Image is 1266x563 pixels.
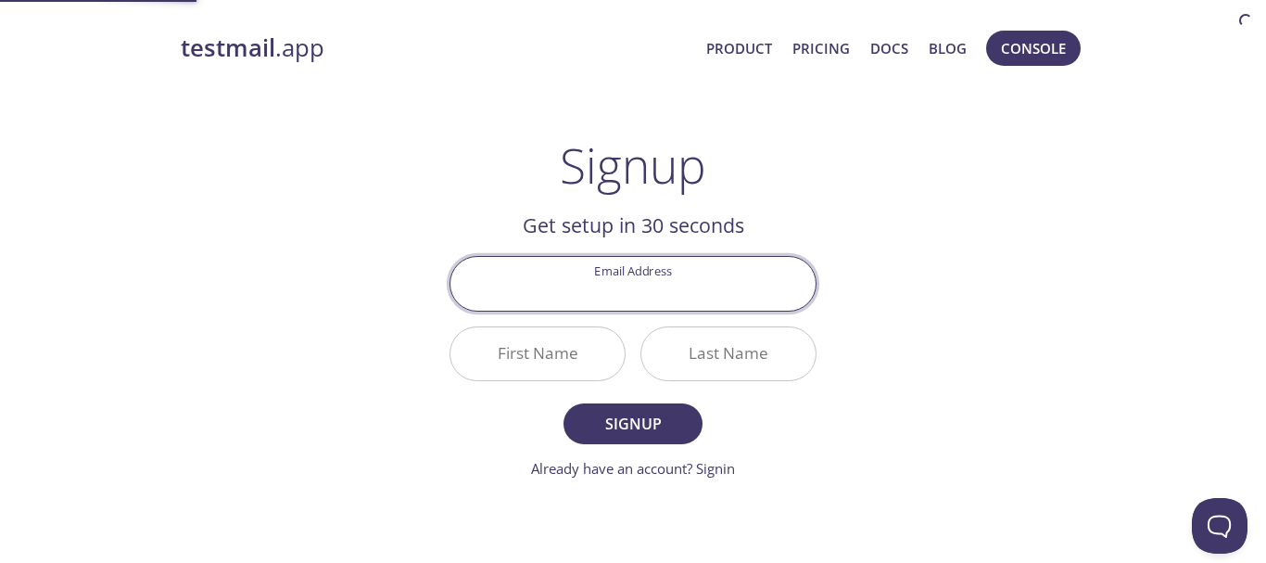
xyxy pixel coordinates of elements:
[929,36,967,60] a: Blog
[792,36,850,60] a: Pricing
[563,403,703,444] button: Signup
[181,32,691,64] a: testmail.app
[1001,36,1066,60] span: Console
[560,137,706,193] h1: Signup
[706,36,772,60] a: Product
[1192,498,1247,554] iframe: Help Scout Beacon - Open
[449,210,817,241] h2: Get setup in 30 seconds
[531,459,735,478] a: Already have an account? Signin
[181,32,275,64] strong: testmail
[870,36,908,60] a: Docs
[986,31,1081,66] button: Console
[584,411,682,437] span: Signup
